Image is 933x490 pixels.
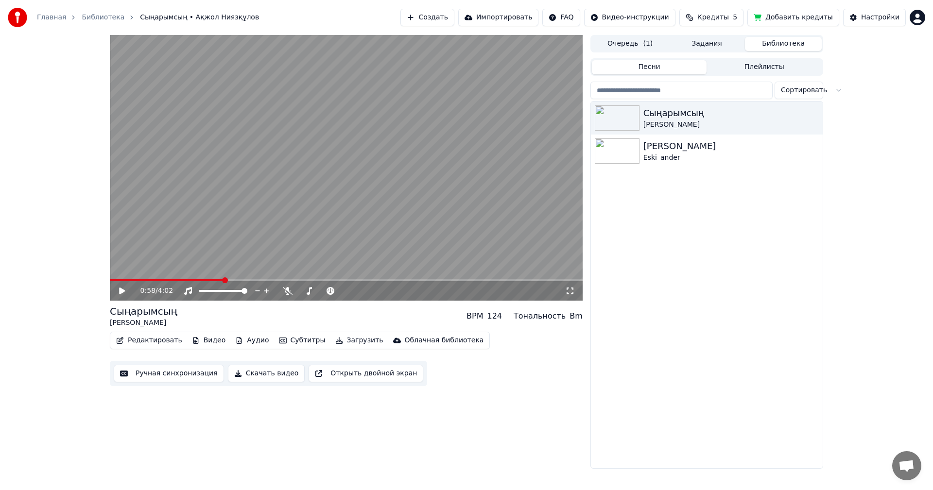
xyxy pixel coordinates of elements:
[458,9,539,26] button: Импортировать
[331,334,387,347] button: Загрузить
[514,310,566,322] div: Тональность
[592,37,669,51] button: Очередь
[892,451,921,480] div: Открытый чат
[707,60,822,74] button: Плейлисты
[37,13,66,22] a: Главная
[747,9,839,26] button: Добавить кредиты
[487,310,502,322] div: 124
[188,334,230,347] button: Видео
[861,13,899,22] div: Настройки
[697,13,729,22] span: Кредиты
[466,310,483,322] div: BPM
[679,9,743,26] button: Кредиты5
[733,13,737,22] span: 5
[140,286,164,296] div: /
[112,334,186,347] button: Редактировать
[140,13,259,22] span: Сыңарымсың • Ақжол Ниязқұлов
[231,334,273,347] button: Аудио
[643,39,653,49] span: ( 1 )
[110,318,177,328] div: [PERSON_NAME]
[309,365,423,382] button: Открыть двойной экран
[158,286,173,296] span: 4:02
[643,120,819,130] div: [PERSON_NAME]
[110,304,177,318] div: Сыңарымсың
[570,310,583,322] div: Bm
[275,334,329,347] button: Субтитры
[228,365,305,382] button: Скачать видео
[82,13,124,22] a: Библиотека
[745,37,822,51] button: Библиотека
[643,153,819,163] div: Eski_ander
[114,365,224,382] button: Ручная синхронизация
[542,9,580,26] button: FAQ
[140,286,155,296] span: 0:58
[643,106,819,120] div: Сыңарымсың
[781,85,827,95] span: Сортировать
[8,8,27,27] img: youka
[643,139,819,153] div: [PERSON_NAME]
[669,37,745,51] button: Задания
[37,13,259,22] nav: breadcrumb
[592,60,707,74] button: Песни
[843,9,906,26] button: Настройки
[400,9,454,26] button: Создать
[584,9,675,26] button: Видео-инструкции
[405,336,484,345] div: Облачная библиотека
